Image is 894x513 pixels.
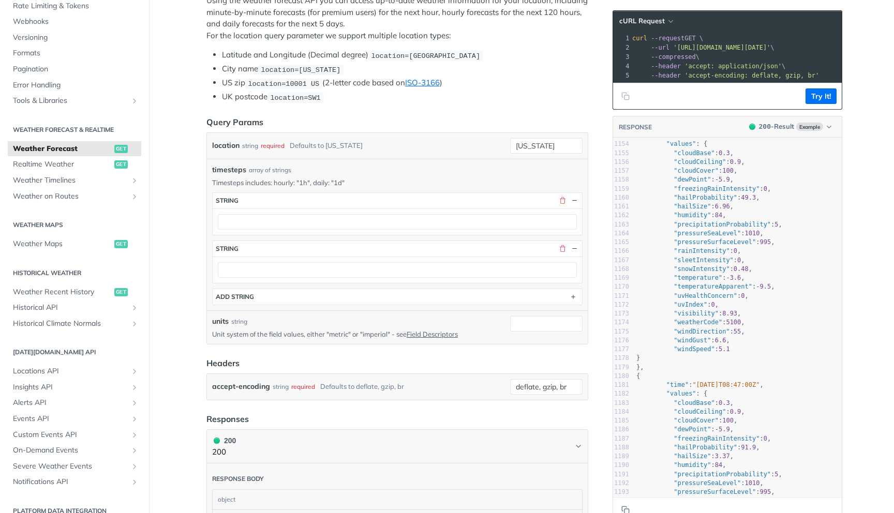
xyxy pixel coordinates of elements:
span: "pressureSurfaceLevel" [674,488,756,495]
label: accept-encoding [212,379,270,394]
div: 1193 [613,488,629,496]
span: : , [636,435,771,442]
div: Headers [206,357,240,369]
a: Weather Recent Historyget [8,284,141,300]
span: 0 [764,185,767,192]
span: : , [636,461,726,469]
div: 2 [614,43,631,52]
span: 0 [764,435,767,442]
span: "temperatureApparent" [674,283,752,290]
a: Weather TimelinesShow subpages for Weather Timelines [8,173,141,188]
span: Formats [13,48,139,58]
label: units [212,316,229,327]
span: --request [651,35,684,42]
button: Show subpages for On-Demand Events [130,446,139,455]
span: : , [636,444,760,451]
span: 995 [759,238,771,246]
button: cURL Request [616,16,676,26]
span: 0 [711,301,715,308]
span: Alerts API [13,398,128,408]
span: "dewPoint" [674,426,711,433]
span: Weather Timelines [13,175,128,186]
button: 200 200200 [212,435,583,458]
div: - Result [759,122,794,132]
button: Show subpages for Locations API [130,367,139,375]
span: - [715,426,719,433]
div: 1165 [613,238,629,247]
div: 1178 [613,354,629,363]
span: Tools & Libraries [13,96,128,106]
div: 1156 [613,158,629,167]
a: Error Handling [8,78,141,93]
span: get [114,145,128,153]
span: --compressed [651,53,696,61]
button: Try It! [806,88,837,104]
div: 1159 [613,185,629,193]
span: get [114,160,128,169]
span: "values" [666,140,696,147]
span: 84 [715,461,722,469]
span: - [756,283,759,290]
span: --url [651,44,669,51]
div: object [213,490,579,509]
div: 1174 [613,318,629,327]
span: : , [636,238,774,246]
span: 'accept: application/json' [684,63,782,70]
span: 9.5 [759,283,771,290]
span: "dewPoint" [674,176,711,183]
div: 1169 [613,274,629,282]
span: : , [636,194,760,201]
a: Weather Forecastget [8,141,141,157]
div: 1167 [613,256,629,265]
span: 3.37 [715,452,730,460]
div: 1185 [613,416,629,425]
span: : , [636,167,737,174]
button: Hide [570,196,579,205]
span: "visibility" [674,310,719,317]
div: 4 [614,62,631,71]
p: Unit system of the field values, either "metric" or "imperial" - see [212,329,506,339]
div: 1 [614,34,631,43]
a: Custom Events APIShow subpages for Custom Events API [8,427,141,443]
span: : , [636,265,752,273]
div: 1168 [613,265,629,274]
div: 1161 [613,202,629,211]
span: "humidity" [674,461,711,469]
span: 1010 [745,230,760,237]
button: 200200-ResultExample [744,122,837,132]
span: : , [636,471,782,478]
span: location=10001 US [248,80,319,87]
span: "snowIntensity" [674,265,729,273]
span: 5.9 [719,426,730,433]
span: "sleetIntensity" [674,256,734,264]
span: 0 [741,292,744,299]
span: \ [632,44,774,51]
span: "uvIndex" [674,301,707,308]
span: '[URL][DOMAIN_NAME][DATE]' [673,44,770,51]
div: 1179 [613,363,629,372]
span: 5 [774,221,778,228]
div: Defaults to deflate, gzip, br [320,379,404,394]
span: 5.9 [719,176,730,183]
div: 1182 [613,389,629,398]
div: 1177 [613,345,629,354]
button: Delete [558,196,567,205]
span: : , [636,283,774,290]
button: Delete [558,244,567,253]
span: : , [636,212,726,219]
button: string [213,193,582,208]
span: 995 [759,488,771,495]
span: "cloudCeiling" [674,158,726,165]
div: 1187 [613,434,629,443]
a: ISO-3166 [405,78,440,87]
div: 1160 [613,193,629,202]
button: string [213,241,582,256]
span: } [636,354,640,361]
span: Error Handling [13,80,139,90]
span: : [636,345,730,353]
button: Show subpages for Weather on Routes [130,192,139,201]
span: : , [636,274,745,281]
div: 1180 [613,372,629,381]
a: On-Demand EventsShow subpages for On-Demand Events [8,443,141,458]
h2: Weather Maps [8,220,141,230]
